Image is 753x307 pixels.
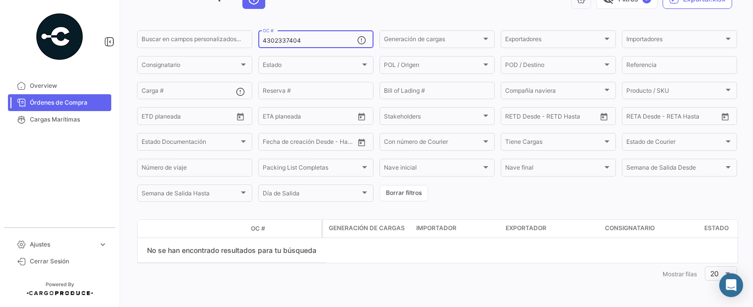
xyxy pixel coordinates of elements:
a: Cargas Marítimas [8,111,111,128]
span: Estado de Courier [626,140,724,147]
span: OC # [251,224,265,233]
input: Hasta [166,114,210,121]
button: Open calendar [597,109,611,124]
datatable-header-cell: Exportador [502,220,601,238]
datatable-header-cell: Generación de cargas [323,220,412,238]
span: Mostrar filas [663,270,697,278]
datatable-header-cell: Modo de Transporte [157,225,182,233]
input: Desde [263,114,281,121]
button: Borrar filtros [379,185,428,201]
span: Tiene Cargas [505,140,602,147]
div: Abrir Intercom Messenger [719,273,743,297]
datatable-header-cell: Consignatario [601,220,700,238]
span: Importadores [626,37,724,44]
div: No se han encontrado resultados para tu búsqueda [138,238,326,263]
a: Overview [8,77,111,94]
button: Open calendar [354,135,369,150]
span: Semana de Salida Desde [626,166,724,173]
span: Exportador [506,224,546,233]
img: powered-by.png [35,12,84,61]
span: Compañía naviera [505,89,602,96]
span: Semana de Salida Hasta [142,191,239,198]
span: Estado Documentación [142,140,239,147]
button: Open calendar [233,109,248,124]
span: Packing List Completas [263,166,360,173]
span: expand_more [98,240,107,249]
span: Generación de cargas [384,37,481,44]
span: Generación de cargas [329,224,405,233]
datatable-header-cell: OC # [247,220,321,237]
span: Órdenes de Compra [30,98,107,107]
span: Consignatario [605,224,655,233]
button: Open calendar [718,109,733,124]
button: Open calendar [354,109,369,124]
span: POL / Origen [384,63,481,70]
input: Hasta [530,114,574,121]
span: 20 [710,269,719,278]
span: Nave final [505,166,602,173]
span: Ajustes [30,240,94,249]
span: Cargas Marítimas [30,115,107,124]
datatable-header-cell: Estado Doc. [182,225,247,233]
datatable-header-cell: Importador [412,220,502,238]
span: Cerrar Sesión [30,257,107,266]
span: Nave inicial [384,166,481,173]
input: Hasta [288,114,331,121]
span: Consignatario [142,63,239,70]
span: Con número de Courier [384,140,481,147]
input: Desde [505,114,523,121]
input: Hasta [288,140,331,147]
span: Overview [30,81,107,90]
span: Exportadores [505,37,602,44]
span: Producto / SKU [626,89,724,96]
span: POD / Destino [505,63,602,70]
span: Importador [416,224,456,233]
span: Stakeholders [384,114,481,121]
input: Hasta [651,114,695,121]
span: Estado [263,63,360,70]
input: Desde [142,114,159,121]
span: Estado [704,224,729,233]
input: Desde [263,140,281,147]
input: Desde [626,114,644,121]
span: Día de Salida [263,191,360,198]
a: Órdenes de Compra [8,94,111,111]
